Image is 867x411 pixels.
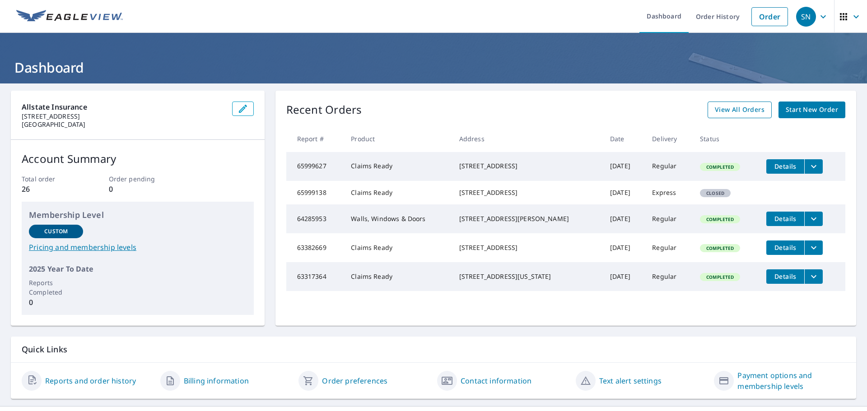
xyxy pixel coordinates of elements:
[645,204,693,233] td: Regular
[22,184,79,194] p: 26
[344,233,452,262] td: Claims Ready
[603,152,645,181] td: [DATE]
[22,102,225,112] p: Allstate Insurance
[344,125,452,152] th: Product
[772,214,799,223] span: Details
[701,216,739,222] span: Completed
[22,112,225,120] p: [STREET_ADDRESS]
[701,274,739,280] span: Completed
[344,152,452,181] td: Claims Ready
[796,7,816,27] div: SN
[737,370,845,392] a: Payment options and membership levels
[766,212,804,226] button: detailsBtn-64285953
[29,278,83,297] p: Reports Completed
[603,204,645,233] td: [DATE]
[603,233,645,262] td: [DATE]
[708,102,772,118] a: View All Orders
[766,269,804,284] button: detailsBtn-63317364
[645,233,693,262] td: Regular
[715,104,764,115] span: View All Orders
[109,184,167,194] p: 0
[286,152,344,181] td: 65999627
[29,297,83,308] p: 0
[286,181,344,204] td: 65999138
[286,102,362,118] p: Recent Orders
[459,188,596,197] div: [STREET_ADDRESS]
[645,181,693,204] td: Express
[804,269,823,284] button: filesDropdownBtn-63317364
[461,375,531,386] a: Contact information
[766,240,804,255] button: detailsBtn-63382669
[804,212,823,226] button: filesDropdownBtn-64285953
[22,344,845,355] p: Quick Links
[701,164,739,170] span: Completed
[322,375,387,386] a: Order preferences
[286,233,344,262] td: 63382669
[645,152,693,181] td: Regular
[701,245,739,251] span: Completed
[11,58,856,77] h1: Dashboard
[772,162,799,171] span: Details
[603,125,645,152] th: Date
[286,125,344,152] th: Report #
[29,209,247,221] p: Membership Level
[29,263,247,274] p: 2025 Year To Date
[452,125,603,152] th: Address
[109,174,167,184] p: Order pending
[766,159,804,174] button: detailsBtn-65999627
[599,375,662,386] a: Text alert settings
[786,104,838,115] span: Start New Order
[344,204,452,233] td: Walls, Windows & Doors
[44,227,68,236] p: Custom
[344,262,452,291] td: Claims Ready
[459,272,596,281] div: [STREET_ADDRESS][US_STATE]
[22,151,254,167] p: Account Summary
[772,272,799,281] span: Details
[701,190,730,196] span: Closed
[22,174,79,184] p: Total order
[459,214,596,223] div: [STREET_ADDRESS][PERSON_NAME]
[804,240,823,255] button: filesDropdownBtn-63382669
[645,262,693,291] td: Regular
[778,102,845,118] a: Start New Order
[603,181,645,204] td: [DATE]
[772,243,799,252] span: Details
[45,375,136,386] a: Reports and order history
[693,125,759,152] th: Status
[459,162,596,171] div: [STREET_ADDRESS]
[29,242,247,253] a: Pricing and membership levels
[459,243,596,252] div: [STREET_ADDRESS]
[804,159,823,174] button: filesDropdownBtn-65999627
[16,10,123,23] img: EV Logo
[286,262,344,291] td: 63317364
[22,120,225,129] p: [GEOGRAPHIC_DATA]
[603,262,645,291] td: [DATE]
[184,375,249,386] a: Billing information
[344,181,452,204] td: Claims Ready
[645,125,693,152] th: Delivery
[751,7,788,26] a: Order
[286,204,344,233] td: 64285953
